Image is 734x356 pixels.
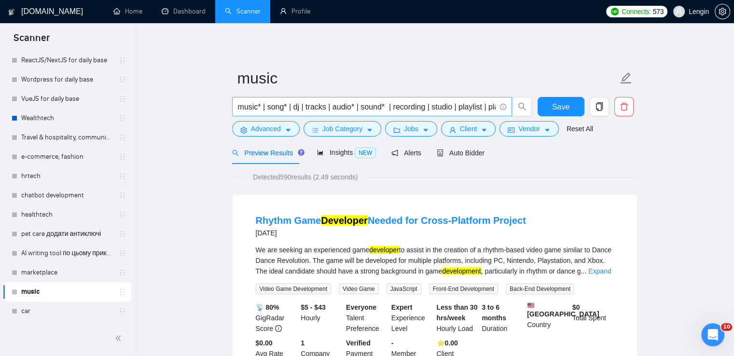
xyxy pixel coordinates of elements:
img: upwork-logo.png [611,8,619,15]
span: edit [620,72,632,84]
span: Job Category [322,123,362,134]
div: Experience Level [389,302,435,334]
span: holder [119,269,126,276]
div: GigRadar Score [254,302,299,334]
span: caret-down [422,126,429,134]
span: delete [615,102,633,111]
a: VueJS for daily base [21,89,113,109]
input: Scanner name... [237,66,618,90]
a: chatbot development [21,186,113,205]
span: setting [715,8,730,15]
span: holder [119,95,126,103]
a: AI writing tool по цьому прикладу [21,244,113,263]
span: Jobs [404,123,418,134]
a: searchScanner [225,7,261,15]
b: [GEOGRAPHIC_DATA] [527,302,599,318]
button: search [512,97,532,116]
div: We are seeking an experienced game to assist in the creation of a rhythm-based video game similar... [256,245,614,276]
span: holder [119,288,126,296]
span: info-circle [500,104,506,110]
a: healthtech [21,205,113,224]
iframe: Intercom live chat [701,323,724,346]
span: Connects: [622,6,651,17]
button: barsJob Categorycaret-down [304,121,381,137]
mark: developer [369,246,399,254]
span: setting [240,126,247,134]
a: e-commerce, fashion [21,147,113,166]
a: music [21,282,113,301]
span: JavaScript [387,284,421,294]
b: 3 to 6 months [482,303,506,322]
span: double-left [115,333,125,343]
div: [DATE] [256,227,526,239]
span: robot [437,150,443,156]
span: Auto Bidder [437,149,485,157]
div: Total Spent [570,302,616,334]
img: 🇺🇸 [527,302,534,309]
span: Save [552,101,569,113]
a: hrtech [21,166,113,186]
b: Expert [391,303,413,311]
span: folder [393,126,400,134]
div: Talent Preference [344,302,389,334]
button: userClientcaret-down [441,121,496,137]
button: settingAdvancedcaret-down [232,121,300,137]
b: - [391,339,394,347]
span: holder [119,249,126,257]
span: NEW [355,148,376,158]
span: holder [119,76,126,83]
a: Wordpress for daily base [21,70,113,89]
span: caret-down [285,126,291,134]
span: Back-End Development [506,284,574,294]
img: logo [8,4,15,20]
span: ... [581,267,586,275]
span: Advanced [251,123,281,134]
span: holder [119,134,126,141]
a: Travel & hospitality, community & social networking, entertainment, event management [21,128,113,147]
span: area-chart [317,149,324,156]
button: delete [614,97,634,116]
mark: development [442,267,481,275]
b: 📡 80% [256,303,279,311]
span: holder [119,307,126,315]
span: holder [119,114,126,122]
span: holder [119,230,126,238]
span: holder [119,56,126,64]
b: ⭐️ 0.00 [437,339,458,347]
span: 573 [652,6,663,17]
a: Wealthtech [21,109,113,128]
a: pet care додати антиключі [21,224,113,244]
span: notification [391,150,398,156]
span: Vendor [518,123,540,134]
span: search [232,150,239,156]
span: Preview Results [232,149,302,157]
b: 1 [301,339,305,347]
a: setting [715,8,730,15]
button: copy [590,97,609,116]
div: Hourly [299,302,344,334]
input: Search Freelance Jobs... [238,101,496,113]
span: copy [590,102,609,111]
a: marketplace [21,263,113,282]
a: userProfile [280,7,310,15]
span: bars [312,126,319,134]
b: Verified [346,339,371,347]
span: info-circle [275,325,282,332]
span: 10 [721,323,732,331]
span: caret-down [481,126,487,134]
button: idcardVendorcaret-down [499,121,558,137]
span: Scanner [6,31,57,51]
b: $5 - $43 [301,303,325,311]
a: Expand [588,267,611,275]
span: Video Game Development [256,284,332,294]
b: $0.00 [256,339,273,347]
span: caret-down [366,126,373,134]
span: Client [460,123,477,134]
span: caret-down [544,126,551,134]
div: Hourly Load [435,302,480,334]
span: search [513,102,531,111]
a: Rhythm GameDeveloperNeeded for Cross-Platform Project [256,215,526,226]
a: Reset All [567,123,593,134]
span: Insights [317,149,376,156]
span: Video Game [339,284,379,294]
